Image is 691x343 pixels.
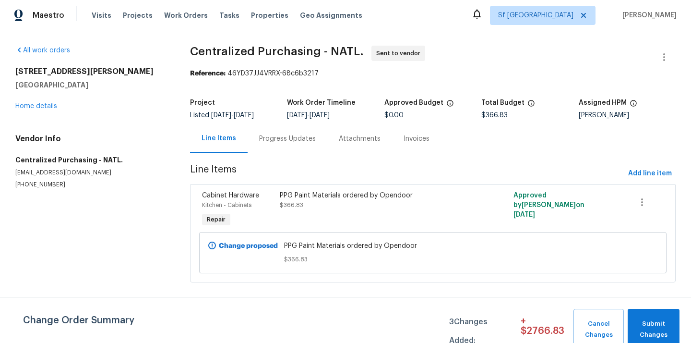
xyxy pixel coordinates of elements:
[579,99,627,106] h5: Assigned HPM
[202,192,259,199] span: Cabinet Hardware
[287,99,356,106] h5: Work Order Timeline
[219,12,239,19] span: Tasks
[481,99,524,106] h5: Total Budget
[280,202,303,208] span: $366.83
[15,181,167,189] p: [PHONE_NUMBER]
[15,155,167,165] h5: Centralized Purchasing - NATL.
[211,112,231,119] span: [DATE]
[202,134,236,143] div: Line Items
[15,80,167,90] h5: [GEOGRAPHIC_DATA]
[15,103,57,110] a: Home details
[287,112,307,119] span: [DATE]
[15,169,167,177] p: [EMAIL_ADDRESS][DOMAIN_NAME]
[624,165,676,183] button: Add line item
[287,112,330,119] span: -
[259,134,316,144] div: Progress Updates
[190,70,226,77] b: Reference:
[15,134,167,144] h4: Vendor Info
[190,99,215,106] h5: Project
[481,112,508,119] span: $366.83
[190,112,254,119] span: Listed
[579,112,676,119] div: [PERSON_NAME]
[203,215,229,224] span: Repair
[310,112,330,119] span: [DATE]
[219,243,278,249] b: Change proposed
[376,49,424,58] span: Sent to vendor
[280,191,469,200] div: PPG Paint Materials ordered by Opendoor
[33,11,64,20] span: Maestro
[190,165,624,183] span: Line Items
[619,11,677,20] span: [PERSON_NAME]
[190,69,676,78] div: 46YD37JJ4VRRX-68c6b3217
[446,99,454,112] span: The total cost of line items that have been approved by both Opendoor and the Trade Partner. This...
[498,11,573,20] span: Sf [GEOGRAPHIC_DATA]
[404,134,429,144] div: Invoices
[628,168,672,180] span: Add line item
[300,11,362,20] span: Geo Assignments
[339,134,381,144] div: Attachments
[527,99,535,112] span: The total cost of line items that have been proposed by Opendoor. This sum includes line items th...
[92,11,111,20] span: Visits
[234,112,254,119] span: [DATE]
[15,47,70,54] a: All work orders
[513,192,584,218] span: Approved by [PERSON_NAME] on
[384,99,443,106] h5: Approved Budget
[211,112,254,119] span: -
[513,211,535,218] span: [DATE]
[190,46,364,57] span: Centralized Purchasing - NATL.
[15,67,167,76] h2: [STREET_ADDRESS][PERSON_NAME]
[251,11,288,20] span: Properties
[123,11,153,20] span: Projects
[164,11,208,20] span: Work Orders
[384,112,404,119] span: $0.00
[284,255,582,264] span: $366.83
[630,99,637,112] span: The hpm assigned to this work order.
[284,241,582,251] span: PPG Paint Materials ordered by Opendoor
[202,202,251,208] span: Kitchen - Cabinets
